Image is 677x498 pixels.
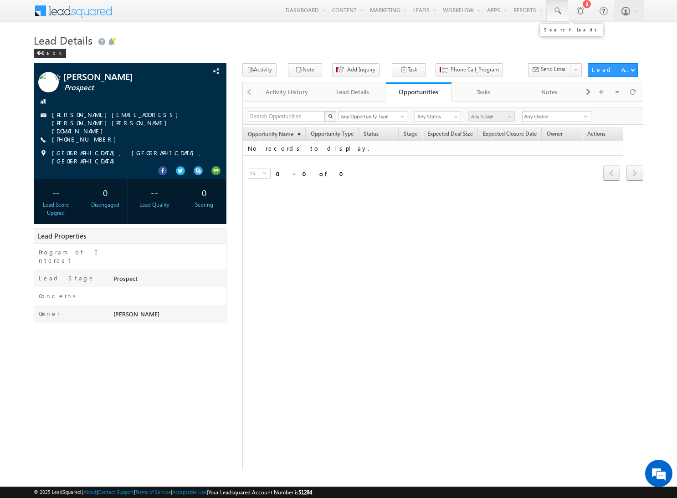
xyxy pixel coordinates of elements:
span: Opportunity Name [248,131,293,137]
button: Send Email [528,63,571,76]
a: Any Status [415,111,461,122]
button: Activity [242,63,277,76]
span: Any Opportunity Type [338,112,401,121]
span: Actions [583,129,623,141]
div: Lead Actions [592,66,631,74]
span: [PERSON_NAME] [63,72,183,81]
label: Program of Interest [39,248,104,264]
a: Any Opportunity Type [338,111,407,122]
span: Stage [404,130,417,137]
a: Acceptable Use [172,489,207,495]
span: Any Status [415,112,458,121]
span: [PHONE_NUMBER] [52,135,121,144]
a: Contact Support [98,489,134,495]
button: Note [288,63,322,76]
div: Lead Quality [135,201,174,209]
span: 51284 [298,489,312,496]
span: Your Leadsquared Account Number is [208,489,312,496]
input: Type to Search [522,111,591,122]
a: Show All Items [579,112,590,121]
a: Activity History [255,82,320,102]
a: Back [34,48,71,56]
div: Activity History [262,86,312,97]
a: next [626,166,643,181]
span: Owner [547,130,563,137]
span: prev [603,165,620,181]
a: Notes [517,82,583,102]
span: Add Inquiry [347,66,375,74]
span: [GEOGRAPHIC_DATA], [GEOGRAPHIC_DATA], [GEOGRAPHIC_DATA] [52,149,208,165]
a: Lead Details [320,82,386,102]
div: -- [36,184,76,201]
a: Opportunity Name(sorted ascending) [243,129,305,141]
span: Any Stage [469,112,512,121]
span: (sorted ascending) [293,131,301,138]
div: Search Leads [544,27,599,32]
div: Chat with us now [47,48,153,60]
a: Any Stage [468,111,515,122]
span: Lead Properties [38,231,86,240]
div: Back [34,49,66,58]
div: Opportunities [393,87,445,96]
label: Lead Stage [39,274,95,282]
a: [PERSON_NAME][EMAIL_ADDRESS][PERSON_NAME][PERSON_NAME][DOMAIN_NAME] [52,111,183,135]
span: select [263,171,270,175]
span: Opportunity Type [306,129,358,141]
img: Profile photo [38,72,59,96]
span: next [626,165,643,181]
div: Disengaged [86,201,125,209]
div: Notes [524,86,574,97]
span: Send Email [541,65,567,73]
div: 0 [185,184,224,201]
span: Lead Details [34,33,92,47]
button: Phone Call_Program [436,63,503,76]
div: -- [135,184,174,201]
label: Owner [39,310,60,318]
a: Expected Deal Size [423,129,477,141]
div: Scoring [185,201,224,209]
div: Minimize live chat window [149,5,171,26]
label: Concerns [39,292,79,300]
span: © 2025 LeadSquared | | | | | [34,488,312,497]
span: Phone Call_Program [451,66,499,74]
img: Search [328,114,333,118]
a: Expected Closure Date [478,129,541,141]
div: 0 [86,184,125,201]
a: Tasks [451,82,517,102]
span: Prospect [64,83,184,92]
a: Status [359,129,398,141]
div: Lead Details [328,86,378,97]
a: Opportunities [386,82,451,102]
em: Start Chat [124,280,165,293]
span: 15 [248,168,263,178]
a: Terms of Service [135,489,171,495]
button: Add Inquiry [332,63,380,76]
button: Task [392,63,426,76]
a: prev [603,166,620,181]
div: Prospect [111,274,226,287]
span: [PERSON_NAME] [113,310,159,318]
div: Tasks [459,86,509,97]
textarea: Type your message and hit 'Enter' [12,84,166,273]
a: Stage [399,129,422,141]
a: About [83,489,97,495]
div: Lead Score Upgrad [36,201,76,217]
img: d_60004797649_company_0_60004797649 [15,48,38,60]
div: 0 - 0 of 0 [276,168,349,179]
span: Expected Deal Size [427,130,473,137]
span: Expected Closure Date [483,130,537,137]
button: Lead Actions [588,63,638,77]
td: No records to display. [243,141,623,156]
